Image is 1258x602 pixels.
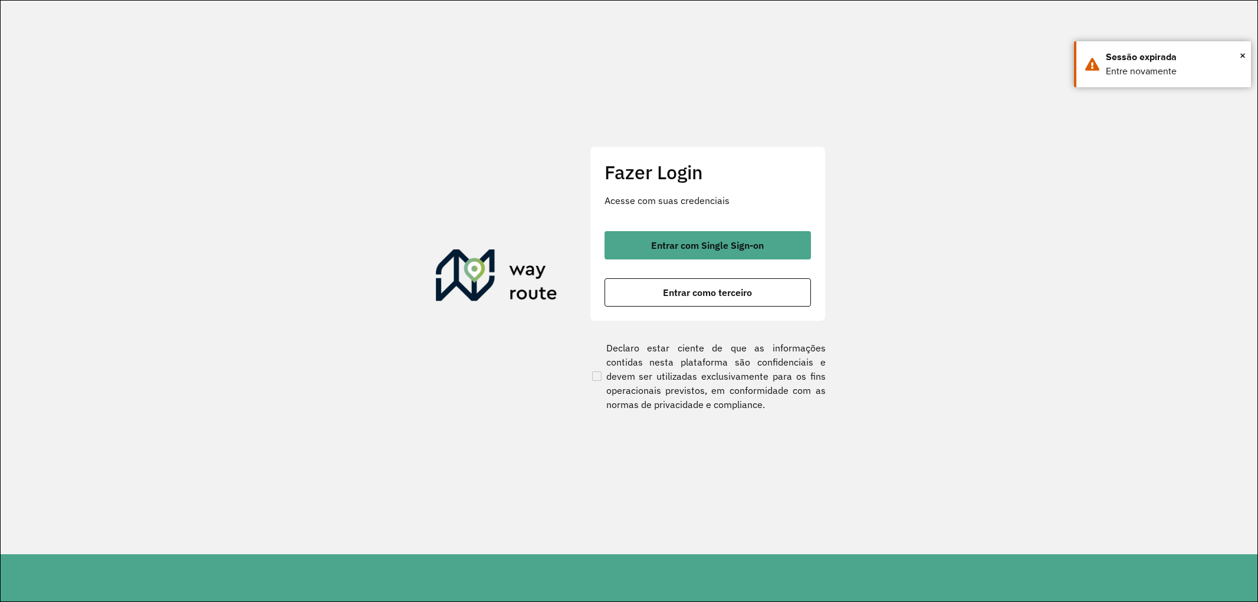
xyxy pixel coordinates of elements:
[1106,50,1242,64] div: Sessão expirada
[1106,64,1242,78] div: Entre novamente
[1240,47,1246,64] span: ×
[651,241,764,250] span: Entrar com Single Sign-on
[605,161,811,183] h2: Fazer Login
[1240,47,1246,64] button: Close
[605,231,811,259] button: button
[605,193,811,208] p: Acesse com suas credenciais
[605,278,811,307] button: button
[663,288,752,297] span: Entrar como terceiro
[590,341,826,412] label: Declaro estar ciente de que as informações contidas nesta plataforma são confidenciais e devem se...
[436,249,557,306] img: Roteirizador AmbevTech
